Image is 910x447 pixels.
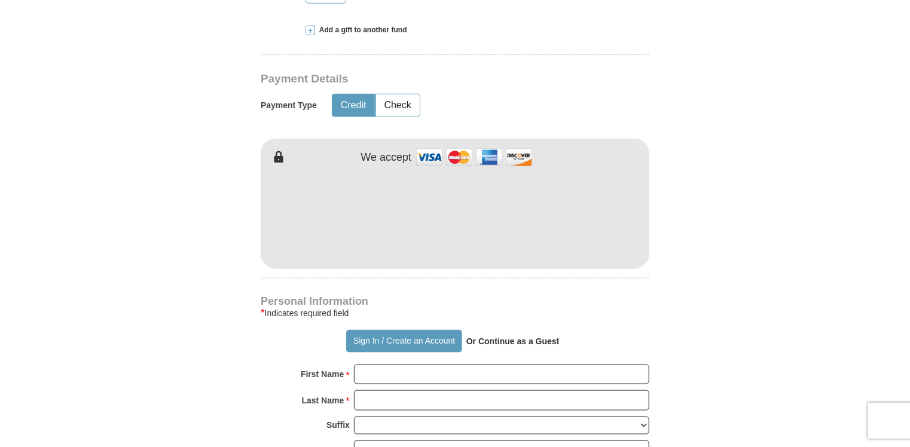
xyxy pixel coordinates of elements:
button: Sign In / Create an Account [346,330,462,353]
img: credit cards accepted [414,145,534,170]
strong: Last Name [302,392,344,409]
button: Check [376,94,420,117]
h3: Payment Details [261,72,566,86]
h4: Personal Information [261,296,649,306]
span: Add a gift to another fund [315,25,407,35]
strong: Suffix [326,417,350,433]
strong: First Name [301,366,344,382]
h5: Payment Type [261,100,317,111]
div: Indicates required field [261,306,649,320]
strong: Or Continue as a Guest [466,336,560,346]
button: Credit [332,94,375,117]
h4: We accept [361,151,412,164]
